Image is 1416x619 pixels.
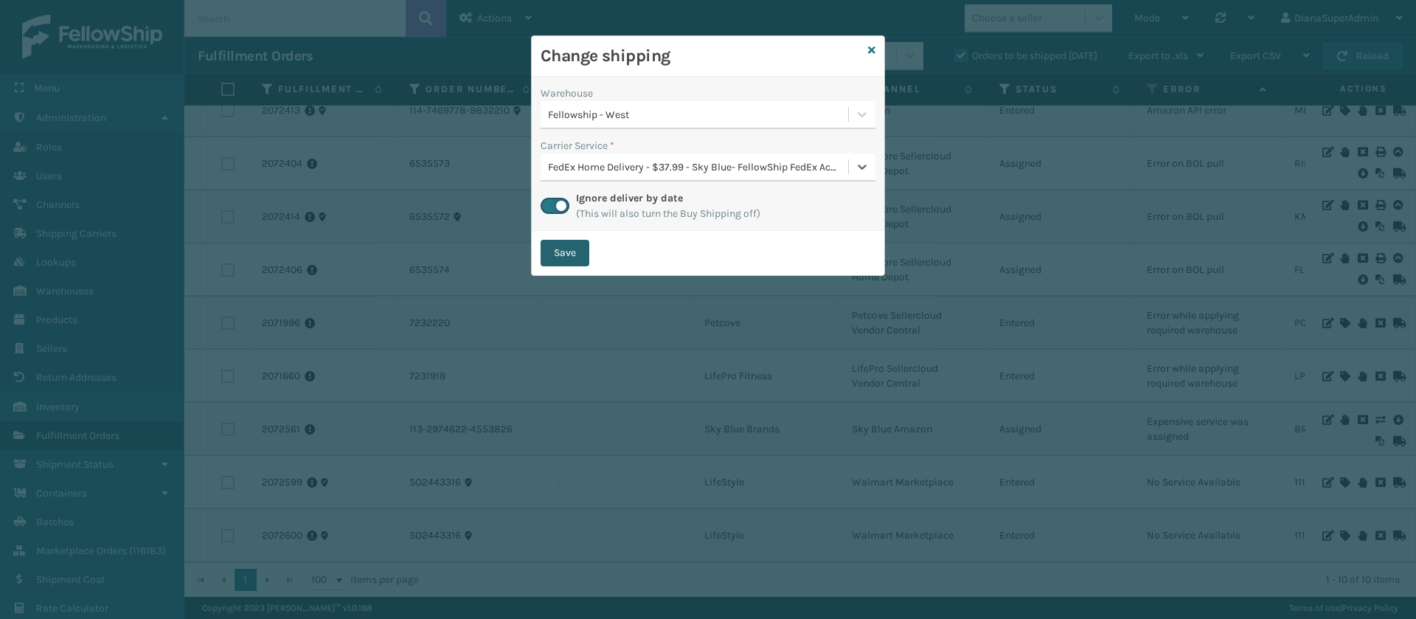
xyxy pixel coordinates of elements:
[548,159,850,175] div: FedEx Home Delivery - $37.99 - Sky Blue- FellowShip FedEx Account
[576,192,683,204] label: Ignore deliver by date
[541,240,589,266] button: Save
[548,107,850,122] div: Fellowship - West
[541,86,593,101] label: Warehouse
[541,138,614,153] label: Carrier Service
[576,206,760,221] span: (This will also turn the Buy Shipping off)
[541,45,862,67] h3: Change shipping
